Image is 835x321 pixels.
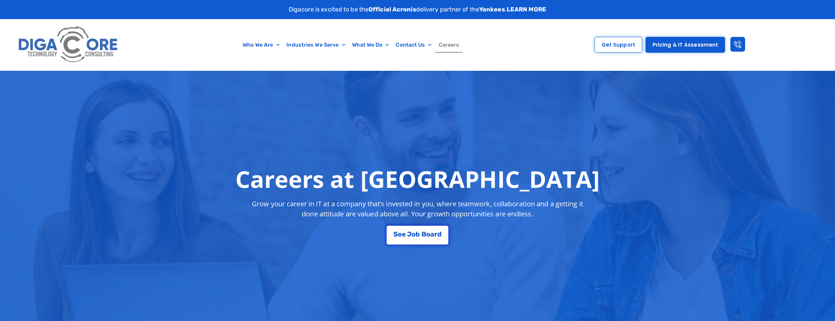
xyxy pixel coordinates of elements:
[437,231,442,237] span: d
[398,231,402,237] span: e
[392,37,435,53] a: Contact Us
[283,37,349,53] a: Industries We Serve
[289,5,546,14] p: Digacore is excited to be the delivery partner of the .
[602,42,635,47] span: Get Support
[426,231,430,237] span: o
[161,37,541,53] nav: Menu
[387,226,448,245] a: See Job Board
[239,37,283,53] a: Who We Are
[595,37,642,53] a: Get Support
[349,37,392,53] a: What We Do
[653,42,718,47] span: Pricing & IT Assessment
[479,6,505,13] strong: Yankees
[411,231,415,237] span: o
[507,6,546,13] a: LEARN MORE
[422,231,426,237] span: B
[407,231,411,237] span: J
[434,231,437,237] span: r
[235,165,600,192] h1: Careers at [GEOGRAPHIC_DATA]
[430,231,434,237] span: a
[402,231,406,237] span: e
[415,231,420,237] span: b
[16,22,121,67] img: Digacore logo 1
[369,6,416,13] strong: Official Acronis
[646,37,725,53] a: Pricing & IT Assessment
[435,37,463,53] a: Careers
[246,199,589,219] p: Grow your career in IT at a company that’s invested in you, where teamwork, collaboration and a g...
[393,231,398,237] span: S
